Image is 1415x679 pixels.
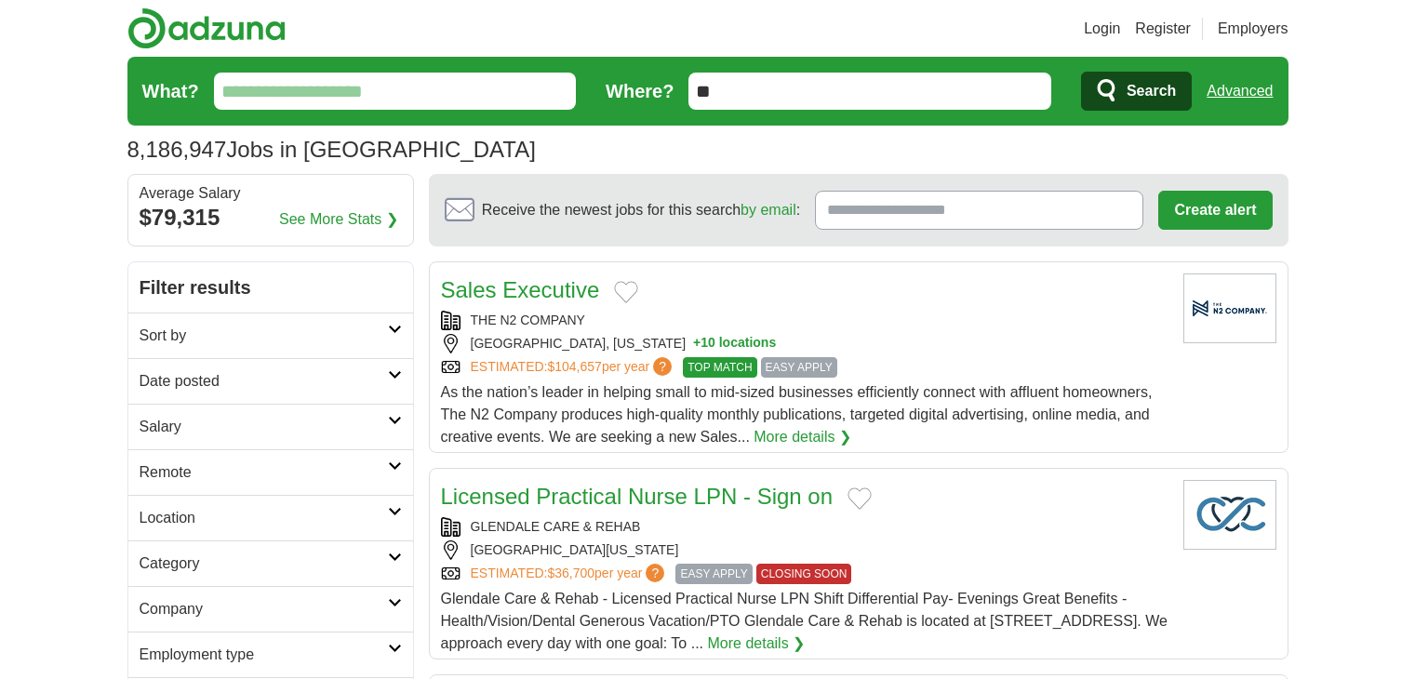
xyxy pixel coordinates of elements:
[1084,18,1120,40] a: Login
[140,553,388,575] h2: Category
[142,77,199,105] label: What?
[441,277,600,302] a: Sales Executive
[708,632,806,655] a: More details ❯
[441,517,1168,537] div: GLENDALE CARE & REHAB
[646,564,664,582] span: ?
[128,632,413,677] a: Employment type
[128,449,413,495] a: Remote
[279,208,398,231] a: See More Stats ❯
[128,262,413,313] h2: Filter results
[128,358,413,404] a: Date posted
[683,357,756,378] span: TOP MATCH
[754,426,851,448] a: More details ❯
[693,334,701,353] span: +
[756,564,852,584] span: CLOSING SOON
[127,7,286,49] img: Adzuna logo
[482,199,800,221] span: Receive the newest jobs for this search :
[140,598,388,620] h2: Company
[128,586,413,632] a: Company
[1135,18,1191,40] a: Register
[441,334,1168,353] div: [GEOGRAPHIC_DATA], [US_STATE]
[127,137,536,162] h1: Jobs in [GEOGRAPHIC_DATA]
[128,495,413,540] a: Location
[693,334,776,353] button: +10 locations
[1183,273,1276,343] img: Company logo
[140,507,388,529] h2: Location
[1158,191,1272,230] button: Create alert
[127,133,227,166] span: 8,186,947
[441,484,834,509] a: Licensed Practical Nurse LPN - Sign on
[547,566,594,580] span: $36,700
[140,201,402,234] div: $79,315
[1207,73,1273,110] a: Advanced
[1127,73,1176,110] span: Search
[441,591,1168,651] span: Glendale Care & Rehab - Licensed Practical Nurse LPN Shift Differential Pay- Evenings Great Benef...
[140,644,388,666] h2: Employment type
[653,357,672,376] span: ?
[1183,480,1276,550] img: Company logo
[606,77,674,105] label: Where?
[614,281,638,303] button: Add to favorite jobs
[547,359,601,374] span: $104,657
[140,370,388,393] h2: Date posted
[1081,72,1192,111] button: Search
[140,325,388,347] h2: Sort by
[741,202,796,218] a: by email
[140,416,388,438] h2: Salary
[128,404,413,449] a: Salary
[441,384,1153,445] span: As the nation’s leader in helping small to mid-sized businesses efficiently connect with affluent...
[441,311,1168,330] div: THE N2 COMPANY
[128,540,413,586] a: Category
[848,487,872,510] button: Add to favorite jobs
[675,564,752,584] span: EASY APPLY
[140,461,388,484] h2: Remote
[140,186,402,201] div: Average Salary
[128,313,413,358] a: Sort by
[441,540,1168,560] div: [GEOGRAPHIC_DATA][US_STATE]
[761,357,837,378] span: EASY APPLY
[471,564,669,584] a: ESTIMATED:$36,700per year?
[471,357,676,378] a: ESTIMATED:$104,657per year?
[1218,18,1288,40] a: Employers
